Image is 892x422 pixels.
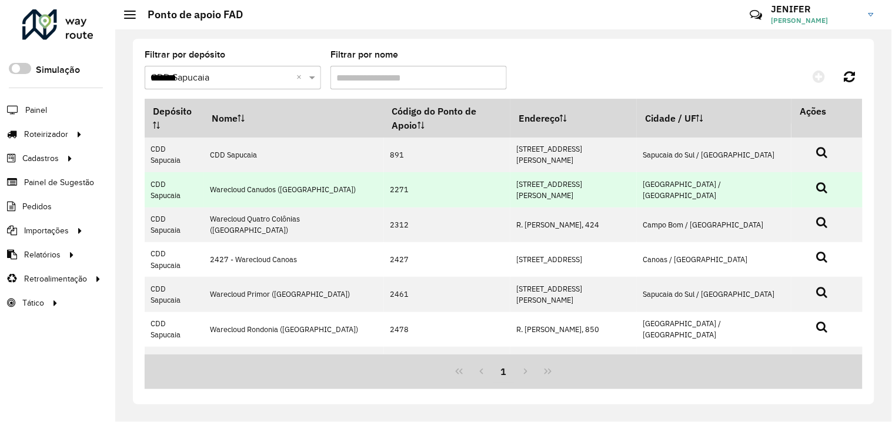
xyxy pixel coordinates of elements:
[203,347,384,381] td: Warecloud Operário ([GEOGRAPHIC_DATA])
[384,138,510,172] td: 891
[24,273,87,285] span: Retroalimentação
[637,242,791,277] td: Canoas / [GEOGRAPHIC_DATA]
[637,172,791,207] td: [GEOGRAPHIC_DATA] / [GEOGRAPHIC_DATA]
[817,354,828,370] a: Consultar
[817,319,828,334] a: Consultar
[510,138,637,172] td: [STREET_ADDRESS][PERSON_NAME]
[25,104,47,116] span: Painel
[817,249,828,264] a: Consultar
[22,152,59,165] span: Cadastros
[510,207,637,242] td: R. [PERSON_NAME], 424
[384,172,510,207] td: 2271
[817,179,828,195] a: Consultar
[145,347,203,381] td: CDD Sapucaia
[771,4,860,15] h3: JENIFER
[145,207,203,242] td: CDD Sapucaia
[384,312,510,347] td: 2478
[743,2,769,28] a: Contato Rápido
[637,347,791,381] td: [GEOGRAPHIC_DATA] / [GEOGRAPHIC_DATA]
[510,277,637,312] td: [STREET_ADDRESS][PERSON_NAME]
[637,138,791,172] td: Sapucaia do Sul / [GEOGRAPHIC_DATA]
[24,176,94,189] span: Painel de Sugestão
[203,312,384,347] td: Warecloud Rondonia ([GEOGRAPHIC_DATA])
[637,99,791,138] th: Cidade / UF
[637,277,791,312] td: Sapucaia do Sul / [GEOGRAPHIC_DATA]
[203,277,384,312] td: Warecloud Primor ([GEOGRAPHIC_DATA])
[791,99,862,123] th: Ações
[145,242,203,277] td: CDD Sapucaia
[145,172,203,207] td: CDD Sapucaia
[384,242,510,277] td: 2427
[24,128,68,140] span: Roteirizador
[637,207,791,242] td: Campo Bom / [GEOGRAPHIC_DATA]
[493,360,515,383] button: 1
[203,242,384,277] td: 2427 - Warecloud Canoas
[510,172,637,207] td: [STREET_ADDRESS][PERSON_NAME]
[203,99,384,138] th: Nome
[510,99,637,138] th: Endereço
[330,48,398,62] label: Filtrar por nome
[203,138,384,172] td: CDD Sapucaia
[384,347,510,381] td: 2539
[817,284,828,300] a: Consultar
[203,207,384,242] td: Warecloud Quatro Colônias ([GEOGRAPHIC_DATA])
[384,99,510,138] th: Código do Ponto de Apoio
[145,99,203,138] th: Depósito
[817,214,828,230] a: Consultar
[36,63,80,77] label: Simulação
[145,48,225,62] label: Filtrar por depósito
[24,225,69,237] span: Importações
[145,312,203,347] td: CDD Sapucaia
[296,71,306,85] span: Clear all
[384,277,510,312] td: 2461
[510,312,637,347] td: R. [PERSON_NAME], 850
[637,312,791,347] td: [GEOGRAPHIC_DATA] / [GEOGRAPHIC_DATA]
[817,144,828,160] a: Consultar
[145,138,203,172] td: CDD Sapucaia
[22,200,52,213] span: Pedidos
[771,15,860,26] span: [PERSON_NAME]
[136,8,243,21] h2: Ponto de apoio FAD
[145,277,203,312] td: CDD Sapucaia
[384,207,510,242] td: 2312
[24,249,61,261] span: Relatórios
[22,297,44,309] span: Tático
[203,172,384,207] td: Warecloud Canudos ([GEOGRAPHIC_DATA])
[510,347,637,381] td: R. [PERSON_NAME], 850
[510,242,637,277] td: [STREET_ADDRESS]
